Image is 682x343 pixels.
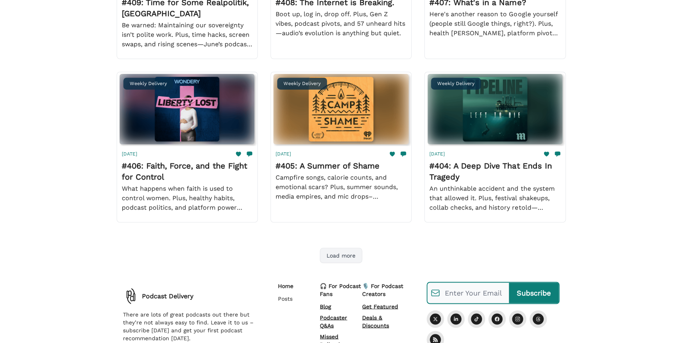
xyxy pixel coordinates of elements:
[122,151,253,212] a: [DATE]#406: Faith, Force, and the Fight for ControlWhat happens when faith is used to control wom...
[437,81,474,88] span: Weekly Delivery
[117,72,257,146] img: #406: Faith, Force, and the Fight for Control
[529,310,547,328] a: Threads
[429,160,560,182] h2: #404: A Deep Dive That Ends In Tragedy
[122,160,253,182] h2: #406: Faith, Force, and the Fight for Control
[320,302,362,310] a: Blog
[440,284,509,301] input: Enter Your Email
[283,81,321,88] span: Weekly Delivery
[362,313,404,329] a: Deals & Discounts
[278,282,320,290] p: Home
[122,21,253,49] p: Be warned: Maintaining our sovereignty isn’t polite work. Plus, time hacks, screen swaps, and ris...
[276,160,406,171] h2: #405: A Summer of Shame
[320,248,362,263] button: Load more
[509,282,559,303] input: Subscribe
[429,151,560,212] a: [DATE]#404: A Deep Dive That Ends In TragedyAn unthinkable accident and the system that allowed i...
[271,72,411,146] img: #405: A Summer of Shame
[468,310,485,328] a: Tiktok
[427,310,444,328] a: Twitter
[276,9,406,38] p: Boot up, log in, drop off. Plus, Gen Z vibes, podcast pivots, and 57 unheard hits—audio’s evoluti...
[425,72,565,146] img: #404: A Deep Dive That Ends In Tragedy
[447,310,465,328] a: LinkedIn
[122,151,137,157] time: [DATE]
[130,81,167,88] span: Weekly Delivery
[276,173,406,201] p: Campfire songs, calorie counts, and emotional scars? Plus, summer sounds, media empires, and mic ...
[276,151,406,201] a: [DATE]#405: A Summer of ShameCampfire songs, calorie counts, and emotional scars? Plus, summer so...
[509,310,526,328] a: Instagram
[488,310,506,328] a: Facebook
[123,310,256,342] p: There are lots of great podcasts out there but they’re not always easy to find. Leave it to us – ...
[123,288,139,304] img: There are lots of great podcasts out there but they’re not always easy to find. Leave it to us – ...
[142,291,193,301] p: Podcast Delivery
[429,151,445,157] time: [DATE]
[320,313,362,329] a: Podcaster Q&As
[362,302,404,310] a: Get Featured
[122,184,253,212] p: What happens when faith is used to control women. Plus, healthy habits, podcast politics, and pla...
[362,282,404,298] p: 🎙️ For Podcast Creators
[320,282,362,298] p: 🎧 For Podcast Fans
[276,151,291,157] time: [DATE]
[429,9,560,38] p: Here's another reason to Google yourself (people still Google things, right?). Plus, health [PERS...
[429,184,560,212] p: An unthinkable accident and the system that allowed it. Plus, festival shakeups, collab checks, a...
[278,294,320,302] a: Posts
